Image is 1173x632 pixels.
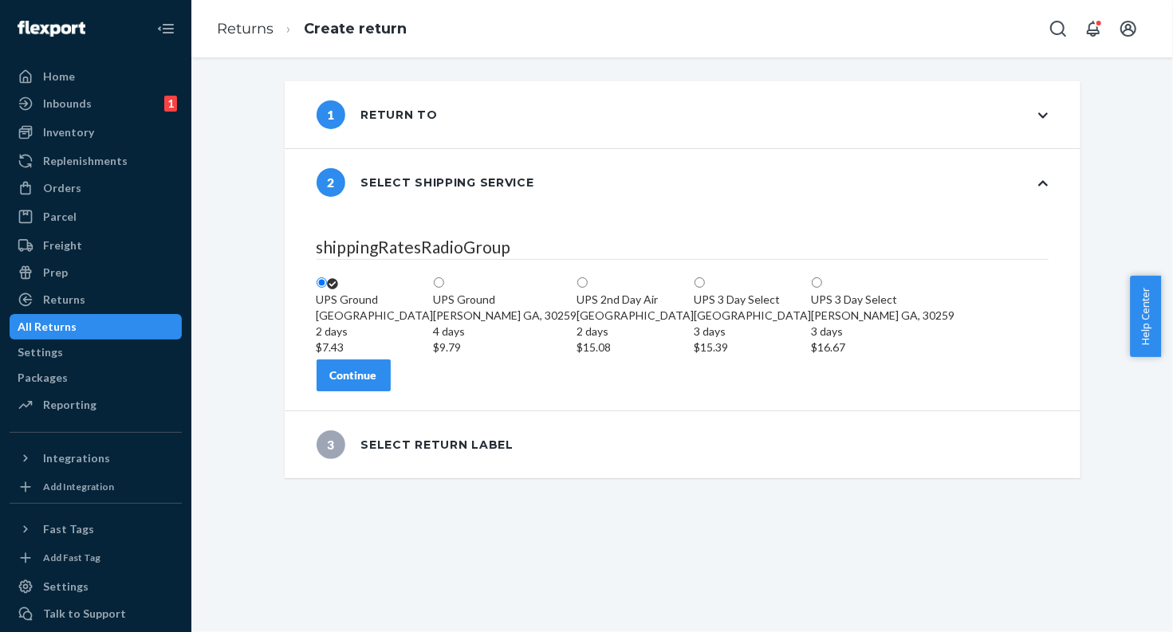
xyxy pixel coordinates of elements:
div: $16.67 [812,340,955,355]
div: Replenishments [43,153,128,169]
div: 4 days [434,324,577,340]
div: 3 days [812,324,955,340]
a: Inventory [10,120,182,145]
div: 1 [164,96,177,112]
div: UPS Ground [317,292,434,308]
div: UPS 3 Day Select [812,292,955,308]
div: Prep [43,265,68,281]
a: Packages [10,365,182,391]
div: UPS 3 Day Select [695,292,812,308]
div: Select return label [317,430,514,459]
div: Talk to Support [43,606,126,622]
div: Packages [18,370,68,386]
a: Returns [10,287,182,312]
div: 2 days [317,324,434,340]
div: Returns [43,292,85,308]
a: Reporting [10,392,182,418]
div: [GEOGRAPHIC_DATA] [317,308,434,355]
img: Flexport logo [18,21,85,37]
span: 1 [317,100,345,129]
a: Create return [304,20,407,37]
input: UPS 3 Day Select[PERSON_NAME] GA, 302593 days$16.67 [812,277,822,288]
div: Add Fast Tag [43,551,100,564]
input: UPS 2nd Day Air[GEOGRAPHIC_DATA]2 days$15.08 [577,277,588,288]
a: Orders [10,175,182,201]
div: $15.08 [577,340,695,355]
a: Returns [217,20,274,37]
span: 3 [317,430,345,459]
a: Parcel [10,204,182,230]
a: Home [10,64,182,89]
button: Open Search Box [1042,13,1074,45]
span: 2 [317,168,345,197]
div: Add Integration [43,480,114,493]
button: Continue [317,359,391,391]
a: Talk to Support [10,601,182,626]
div: Orders [43,180,81,196]
div: Return to [317,100,438,129]
div: Settings [18,344,63,360]
input: UPS Ground[GEOGRAPHIC_DATA]2 days$7.43 [317,277,327,288]
div: [GEOGRAPHIC_DATA] [695,308,812,355]
div: $9.79 [434,340,577,355]
div: Freight [43,237,82,253]
div: $15.39 [695,340,812,355]
div: Settings [43,579,89,595]
div: 3 days [695,324,812,340]
button: Integrations [10,446,182,471]
button: Help Center [1130,276,1161,357]
div: Home [43,69,75,84]
a: Settings [10,574,182,599]
div: [GEOGRAPHIC_DATA] [577,308,695,355]
div: Integrations [43,450,110,466]
a: All Returns [10,314,182,340]
div: Inventory [43,124,94,140]
div: All Returns [18,319,77,335]
legend: shippingRatesRadioGroup [317,235,1049,260]
button: Close Navigation [150,13,182,45]
a: Inbounds1 [10,91,182,116]
div: UPS Ground [434,292,577,308]
div: Reporting [43,397,96,413]
div: [PERSON_NAME] GA, 30259 [434,308,577,355]
a: Add Integration [10,477,182,497]
a: Freight [10,233,182,258]
div: Inbounds [43,96,92,112]
a: Settings [10,340,182,365]
button: Fast Tags [10,516,182,542]
input: UPS Ground[PERSON_NAME] GA, 302594 days$9.79 [434,277,444,288]
a: Add Fast Tag [10,548,182,567]
div: [PERSON_NAME] GA, 30259 [812,308,955,355]
ol: breadcrumbs [204,6,419,53]
input: UPS 3 Day Select[GEOGRAPHIC_DATA]3 days$15.39 [695,277,705,288]
div: Fast Tags [43,521,94,537]
div: $7.43 [317,340,434,355]
div: UPS 2nd Day Air [577,292,695,308]
button: Open notifications [1077,13,1109,45]
div: Continue [330,367,377,383]
button: Open account menu [1112,13,1144,45]
div: 2 days [577,324,695,340]
a: Prep [10,260,182,285]
a: Replenishments [10,148,182,174]
div: Parcel [43,209,77,225]
div: Select shipping service [317,168,534,197]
